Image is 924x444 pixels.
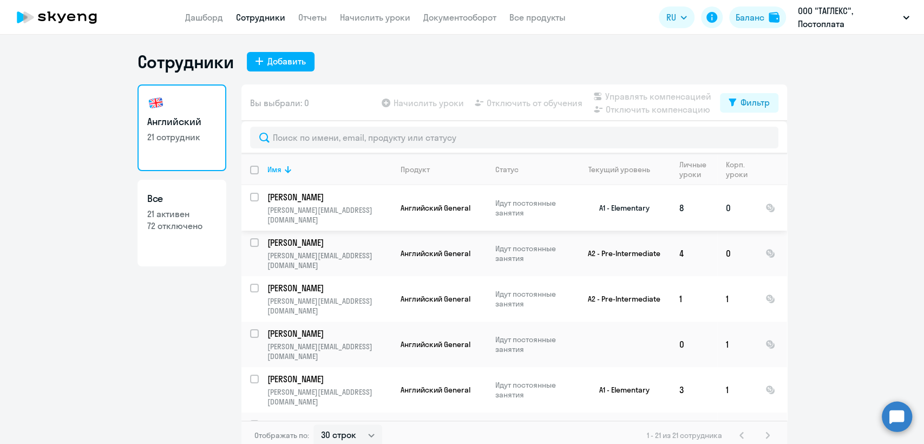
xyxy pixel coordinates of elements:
[647,430,722,440] span: 1 - 21 из 21 сотрудника
[147,94,165,112] img: english
[267,419,391,430] a: [PERSON_NAME]
[671,231,717,276] td: 4
[671,322,717,367] td: 0
[250,96,309,109] span: Вы выбрали: 0
[267,296,391,316] p: [PERSON_NAME][EMAIL_ADDRESS][DOMAIN_NAME]
[740,96,770,109] div: Фильтр
[185,12,223,23] a: Дашборд
[588,165,650,174] div: Текущий уровень
[679,160,717,179] div: Личные уроки
[147,220,217,232] p: 72 отключено
[401,203,470,213] span: Английский General
[671,185,717,231] td: 8
[137,84,226,171] a: Английский21 сотрудник
[666,11,676,24] span: RU
[267,237,391,249] a: [PERSON_NAME]
[267,387,391,407] p: [PERSON_NAME][EMAIL_ADDRESS][DOMAIN_NAME]
[717,276,757,322] td: 1
[495,335,569,354] p: Идут постоянные занятия
[495,380,569,400] p: Идут постоянные занятия
[137,180,226,266] a: Все21 активен72 отключено
[267,237,390,249] p: [PERSON_NAME]
[570,276,671,322] td: A2 - Pre-Intermediate
[736,11,764,24] div: Баланс
[137,51,234,73] h1: Сотрудники
[671,367,717,413] td: 3
[267,282,391,294] a: [PERSON_NAME]
[717,322,757,367] td: 1
[509,12,566,23] a: Все продукты
[423,12,496,23] a: Документооборот
[570,231,671,276] td: A2 - Pre-Intermediate
[147,115,217,129] h3: Английский
[247,52,314,71] button: Добавить
[495,244,569,263] p: Идут постоянные занятия
[267,373,390,385] p: [PERSON_NAME]
[401,385,470,395] span: Английский General
[267,342,391,361] p: [PERSON_NAME][EMAIL_ADDRESS][DOMAIN_NAME]
[147,208,217,220] p: 21 активен
[267,282,390,294] p: [PERSON_NAME]
[401,294,470,304] span: Английский General
[717,367,757,413] td: 1
[267,328,391,339] a: [PERSON_NAME]
[267,191,391,203] a: [PERSON_NAME]
[401,339,470,349] span: Английский General
[250,127,778,148] input: Поиск по имени, email, продукту или статусу
[267,419,390,430] p: [PERSON_NAME]
[720,93,778,113] button: Фильтр
[570,185,671,231] td: A1 - Elementary
[495,165,519,174] div: Статус
[267,205,391,225] p: [PERSON_NAME][EMAIL_ADDRESS][DOMAIN_NAME]
[401,165,430,174] div: Продукт
[495,198,569,218] p: Идут постоянные занятия
[298,12,327,23] a: Отчеты
[726,160,756,179] div: Корп. уроки
[579,165,670,174] div: Текущий уровень
[267,251,391,270] p: [PERSON_NAME][EMAIL_ADDRESS][DOMAIN_NAME]
[717,231,757,276] td: 0
[267,328,390,339] p: [PERSON_NAME]
[254,430,309,440] span: Отображать по:
[147,131,217,143] p: 21 сотрудник
[340,12,410,23] a: Начислить уроки
[401,249,470,258] span: Английский General
[798,4,899,30] p: ООО "ТАГЛЕКС", Постоплата
[729,6,786,28] button: Балансbalance
[671,276,717,322] td: 1
[769,12,779,23] img: balance
[267,373,391,385] a: [PERSON_NAME]
[147,192,217,206] h3: Все
[717,185,757,231] td: 0
[267,55,306,68] div: Добавить
[267,191,390,203] p: [PERSON_NAME]
[236,12,285,23] a: Сотрудники
[792,4,915,30] button: ООО "ТАГЛЕКС", Постоплата
[267,165,391,174] div: Имя
[267,165,281,174] div: Имя
[659,6,694,28] button: RU
[570,367,671,413] td: A1 - Elementary
[495,289,569,309] p: Идут постоянные занятия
